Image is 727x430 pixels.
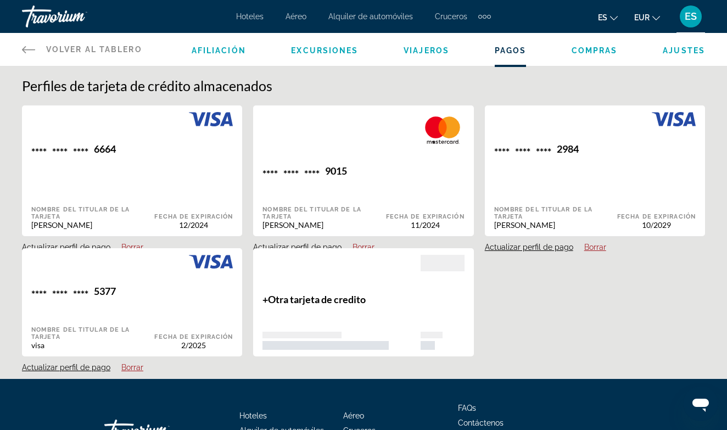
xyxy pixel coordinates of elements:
[353,242,374,252] button: Borrar
[478,8,491,25] button: Extra navigation items
[154,333,233,340] div: Fecha de expiración
[685,11,697,22] span: ES
[22,248,242,358] button: ************5377Nombre del titular de la tarjetavisaFecha de expiración2/2025
[22,105,242,237] button: ************6664Nombre del titular de la tarjeta[PERSON_NAME]Fecha de expiración12/2024
[634,13,650,22] span: EUR
[494,220,617,230] div: [PERSON_NAME]
[262,206,385,220] div: Nombre del titular de la tarjeta
[22,362,110,372] button: Actualizar perfil de pago
[253,105,473,237] button: ************9015Nombre del titular de la tarjeta[PERSON_NAME]Fecha de expiración11/2024
[154,213,233,220] div: Fecha de expiración
[121,242,143,252] button: Borrar
[634,9,660,25] button: Change currency
[94,143,116,158] div: 6664
[262,220,385,230] div: [PERSON_NAME]
[31,220,154,230] div: [PERSON_NAME]
[94,285,116,300] div: 5377
[121,362,143,372] button: Borrar
[458,418,504,427] a: Contáctenos
[386,220,465,230] div: 11/2024
[325,165,347,180] div: 9015
[494,206,617,220] div: Nombre del titular de la tarjeta
[557,143,579,158] div: 2984
[663,46,705,55] a: Ajustes
[584,242,606,252] button: Borrar
[286,12,306,21] a: Aéreo
[485,105,705,237] button: ************2984Nombre del titular de la tarjeta[PERSON_NAME]Fecha de expiración10/2029
[253,248,473,358] button: +Otra tarjeta de credito
[31,326,154,340] div: Nombre del titular de la tarjeta
[328,12,413,21] a: Alquiler de automóviles
[262,293,420,305] p: +
[22,2,132,31] a: Travorium
[268,293,366,305] span: Otra tarjeta de credito
[154,220,233,230] div: 12/2024
[617,220,696,230] div: 10/2029
[154,340,233,350] div: 2/2025
[22,242,110,252] button: Actualizar perfil de pago
[485,242,573,252] button: Actualizar perfil de pago
[652,112,696,126] img: VISA.svg
[343,411,364,420] a: Aéreo
[683,386,718,421] iframe: Botón para iniciar la ventana de mensajería
[31,340,154,350] div: visa
[404,46,449,55] a: Viajeros
[236,12,264,21] a: Hoteles
[31,206,154,220] div: Nombre del titular de la tarjeta
[239,411,267,420] a: Hoteles
[22,33,142,66] a: Volver al tablero
[676,5,705,28] button: User Menu
[435,12,467,21] a: Cruceros
[495,46,527,55] a: Pagos
[22,77,705,94] h1: Perfiles de tarjeta de crédito almacenados
[189,255,233,269] img: VISA.svg
[598,13,607,22] span: es
[572,46,618,55] a: Compras
[253,242,342,252] button: Actualizar perfil de pago
[421,112,465,148] img: MAST.svg
[189,112,233,126] img: VISA.svg
[192,46,246,55] a: Afiliación
[598,9,618,25] button: Change language
[458,404,476,412] a: FAQs
[291,46,358,55] a: Excursiones
[386,213,465,220] div: Fecha de expiración
[46,45,142,54] span: Volver al tablero
[617,213,696,220] div: Fecha de expiración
